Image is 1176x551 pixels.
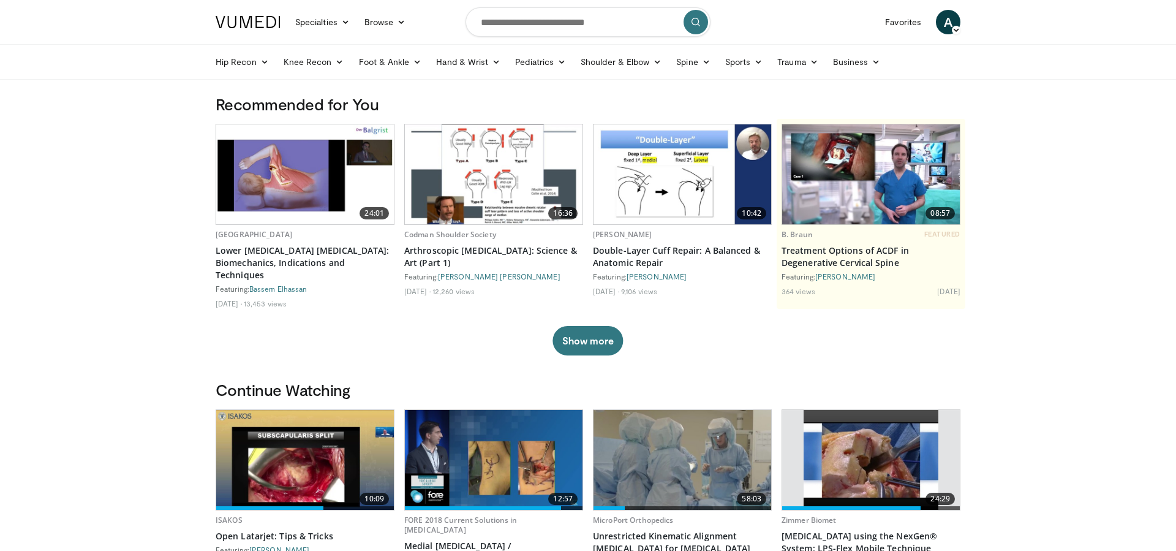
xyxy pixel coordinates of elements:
[782,124,960,224] a: 08:57
[432,286,475,296] li: 12,260 views
[770,50,826,74] a: Trauma
[937,286,960,296] li: [DATE]
[216,530,394,542] a: Open Latarjet: Tips & Tricks
[405,124,582,224] a: 16:36
[276,50,352,74] a: Knee Recon
[815,272,875,281] a: [PERSON_NAME]
[360,207,389,219] span: 24:01
[244,298,287,308] li: 13,453 views
[216,245,394,281] a: Lower [MEDICAL_DATA] [MEDICAL_DATA]: Biomechanics, Indications and Techniques
[782,272,960,281] div: Featuring:
[438,272,560,281] a: [PERSON_NAME] [PERSON_NAME]
[216,515,243,525] a: ISAKOS
[925,493,955,505] span: 24:29
[594,124,771,224] img: 8f65fb1a-ecd2-4f18-addc-e9d42cd0a40b.620x360_q85_upscale.jpg
[737,207,766,219] span: 10:42
[429,50,508,74] a: Hand & Wrist
[782,515,837,525] a: Zimmer Biomet
[404,272,583,281] div: Featuring:
[216,94,960,114] h3: Recommended for You
[548,493,578,505] span: 12:57
[404,286,431,296] li: [DATE]
[924,230,960,238] span: FEATURED
[352,50,429,74] a: Foot & Ankle
[216,284,394,294] div: Featuring:
[594,410,771,510] a: 58:03
[737,493,766,505] span: 58:03
[208,50,276,74] a: Hip Recon
[216,410,394,510] img: 82c2e240-9214-4620-b41d-484e5c3be1f8.620x360_q85_upscale.jpg
[782,229,813,240] a: B. Braun
[360,493,389,505] span: 10:09
[216,229,292,240] a: [GEOGRAPHIC_DATA]
[216,380,960,400] h3: Continue Watching
[249,284,307,293] a: Bassem Elhassan
[548,207,578,219] span: 16:36
[594,124,771,224] a: 10:42
[508,50,573,74] a: Pediatrics
[405,124,582,224] img: 83a4a6a0-2498-4462-a6c6-c2fb0fff2d55.620x360_q85_upscale.jpg
[404,229,496,240] a: Codman Shoulder Society
[552,326,623,355] button: Show more
[936,10,960,34] a: A
[216,298,242,308] li: [DATE]
[405,410,582,510] a: 12:57
[621,286,657,296] li: 9,106 views
[925,207,955,219] span: 08:57
[404,245,583,269] a: Arthroscopic [MEDICAL_DATA]: Science & Art (Part 1)
[782,245,960,269] a: Treatment Options of ACDF in Degenerative Cervical Spine
[466,7,710,37] input: Search topics, interventions
[782,124,960,224] img: 009a77ed-cfd7-46ce-89c5-e6e5196774e0.620x360_q85_upscale.jpg
[593,515,674,525] a: MicroPort Orthopedics
[573,50,669,74] a: Shoulder & Elbow
[357,10,413,34] a: Browse
[782,286,815,296] li: 364 views
[405,410,582,510] img: 9b60562b-aac2-4008-bd3b-4b74cf3240bc.620x360_q85_upscale.jpg
[216,410,394,510] a: 10:09
[804,410,938,510] img: Picture_12_0_2.png.620x360_q85_upscale.jpg
[718,50,771,74] a: Sports
[826,50,888,74] a: Business
[627,272,687,281] a: [PERSON_NAME]
[216,124,394,224] a: 24:01
[593,245,772,269] a: Double-Layer Cuff Repair: A Balanced & Anatomic Repair
[669,50,717,74] a: Spine
[594,410,771,510] img: 3f01c498-3a02-42e0-b9e3-2793d919c47d.620x360_q85_upscale.jpg
[593,272,772,281] div: Featuring:
[593,229,652,240] a: [PERSON_NAME]
[782,410,960,510] a: 24:29
[404,515,518,535] a: FORE 2018 Current Solutions in [MEDICAL_DATA]
[216,124,394,224] img: 003f300e-98b5-4117-aead-6046ac8f096e.620x360_q85_upscale.jpg
[288,10,357,34] a: Specialties
[878,10,929,34] a: Favorites
[216,16,281,28] img: VuMedi Logo
[593,286,619,296] li: [DATE]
